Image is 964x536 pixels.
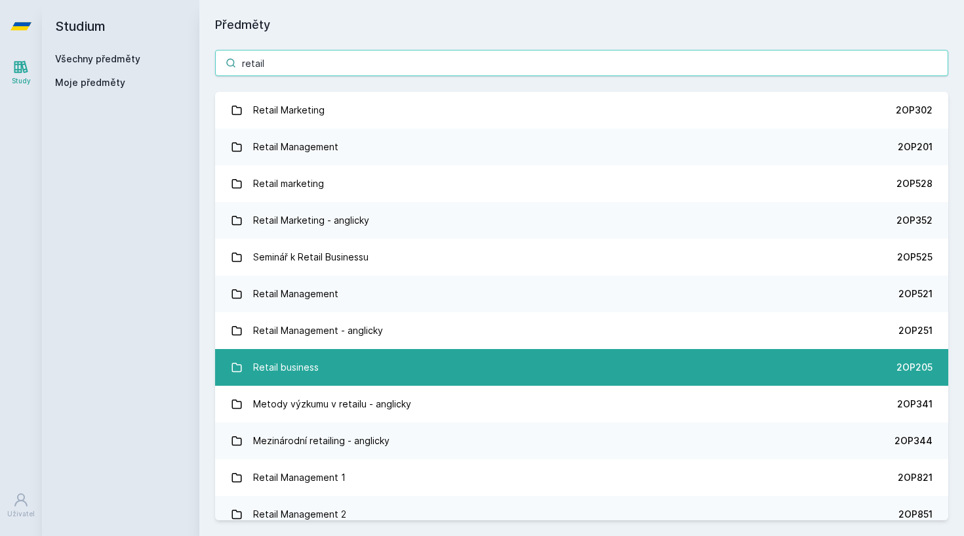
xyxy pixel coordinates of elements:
[215,459,948,496] a: Retail Management 1 2OP821
[215,349,948,386] a: Retail business 2OP205
[897,251,933,264] div: 2OP525
[898,471,933,484] div: 2OP821
[215,496,948,533] a: Retail Management 2 2OP851
[215,202,948,239] a: Retail Marketing - anglicky 2OP352
[215,50,948,76] input: Název nebo ident předmětu…
[898,508,933,521] div: 2OP851
[253,428,390,454] div: Mezinárodní retailing - anglicky
[215,129,948,165] a: Retail Management 2OP201
[215,423,948,459] a: Mezinárodní retailing - anglicky 2OP344
[3,52,39,93] a: Study
[894,434,933,447] div: 2OP344
[253,391,411,417] div: Metody výzkumu v retailu - anglicky
[898,287,933,300] div: 2OP521
[896,361,933,374] div: 2OP205
[7,509,35,519] div: Uživatel
[55,76,125,89] span: Moje předměty
[215,16,948,34] h1: Předměty
[253,171,324,197] div: Retail marketing
[253,464,346,491] div: Retail Management 1
[896,104,933,117] div: 2OP302
[253,207,369,234] div: Retail Marketing - anglicky
[12,76,31,86] div: Study
[253,97,325,123] div: Retail Marketing
[253,354,319,381] div: Retail business
[898,324,933,337] div: 2OP251
[253,281,338,307] div: Retail Management
[215,92,948,129] a: Retail Marketing 2OP302
[215,165,948,202] a: Retail marketing 2OP528
[253,134,338,160] div: Retail Management
[215,386,948,423] a: Metody výzkumu v retailu - anglicky 2OP341
[897,398,933,411] div: 2OP341
[253,501,346,527] div: Retail Management 2
[215,312,948,349] a: Retail Management - anglicky 2OP251
[215,239,948,276] a: Seminář k Retail Businessu 2OP525
[3,485,39,526] a: Uživatel
[898,140,933,154] div: 2OP201
[253,244,369,270] div: Seminář k Retail Businessu
[896,177,933,190] div: 2OP528
[215,276,948,312] a: Retail Management 2OP521
[253,318,383,344] div: Retail Management - anglicky
[55,53,140,64] a: Všechny předměty
[896,214,933,227] div: 2OP352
